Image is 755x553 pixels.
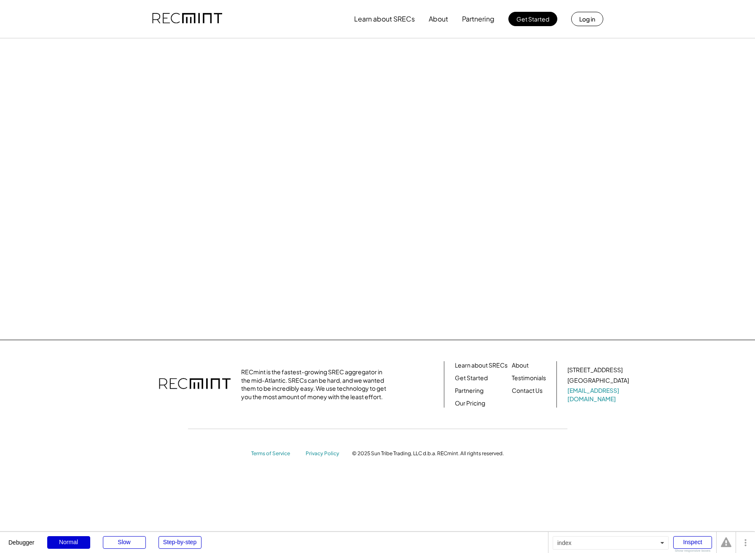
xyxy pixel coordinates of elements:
a: Our Pricing [455,399,485,408]
img: recmint-logotype%403x.png [152,5,222,33]
div: [STREET_ADDRESS] [567,366,623,374]
div: Normal [47,536,90,549]
a: Privacy Policy [306,450,344,457]
button: About [429,11,448,27]
a: Partnering [455,387,484,395]
div: Show responsive boxes [673,549,712,553]
div: Step-by-step [159,536,202,549]
img: recmint-logotype%403x.png [159,370,231,399]
a: About [512,361,529,370]
button: Partnering [462,11,494,27]
a: Learn about SRECs [455,361,508,370]
button: Get Started [508,12,557,26]
a: [EMAIL_ADDRESS][DOMAIN_NAME] [567,387,631,403]
button: Learn about SRECs [354,11,415,27]
div: index [553,536,669,550]
div: Inspect [673,536,712,549]
a: Contact Us [512,387,543,395]
div: © 2025 Sun Tribe Trading, LLC d.b.a. RECmint. All rights reserved. [352,450,504,457]
div: RECmint is the fastest-growing SREC aggregator in the mid-Atlantic. SRECs can be hard, and we wan... [241,368,391,401]
div: Debugger [8,532,35,545]
a: Testimonials [512,374,546,382]
div: Slow [103,536,146,549]
div: [GEOGRAPHIC_DATA] [567,376,629,385]
a: Get Started [455,374,488,382]
a: Terms of Service [251,450,298,457]
button: Log in [571,12,603,26]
